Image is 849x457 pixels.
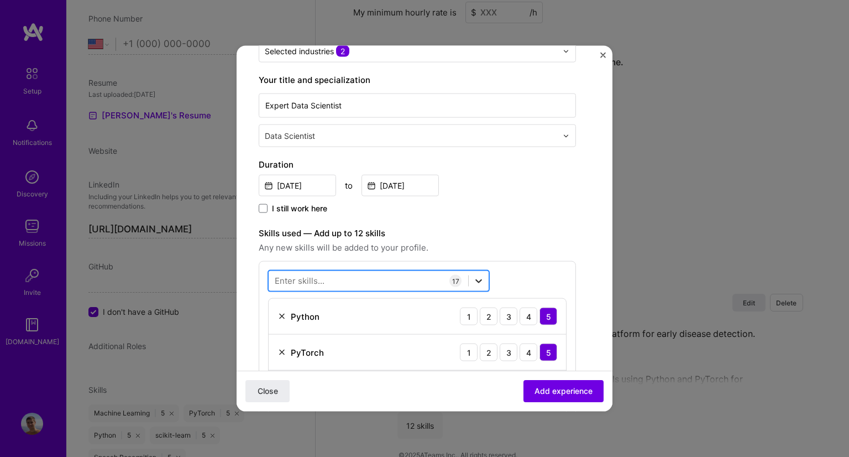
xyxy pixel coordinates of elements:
div: to [345,180,353,191]
img: drop icon [563,48,569,54]
span: I still work here [272,203,327,214]
label: Your title and specialization [259,74,576,87]
div: 5 [539,344,557,361]
div: 3 [500,308,517,325]
div: Enter skills... [275,275,324,287]
label: Skills used — Add up to 12 skills [259,227,576,240]
div: 4 [520,308,537,325]
input: Date [361,175,439,196]
div: 1 [460,308,478,325]
span: Close [258,386,278,397]
span: Add experience [534,386,593,397]
input: Role name [259,94,576,118]
img: Remove [277,312,286,321]
span: Any new skills will be added to your profile. [259,241,576,255]
label: Duration [259,158,576,172]
div: PyTorch [291,346,324,358]
span: 2 [336,45,349,57]
button: Close [245,380,290,402]
img: drop icon [563,132,569,139]
div: Python [291,310,319,322]
button: Close [600,53,606,64]
div: 4 [520,344,537,361]
img: Remove [277,348,286,357]
div: 3 [500,344,517,361]
div: 1 [460,344,478,361]
div: 5 [539,308,557,325]
div: 2 [480,308,497,325]
div: 17 [449,275,462,287]
input: Date [259,175,336,196]
div: 2 [480,344,497,361]
button: Add experience [523,380,604,402]
div: Selected industries [265,45,349,57]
